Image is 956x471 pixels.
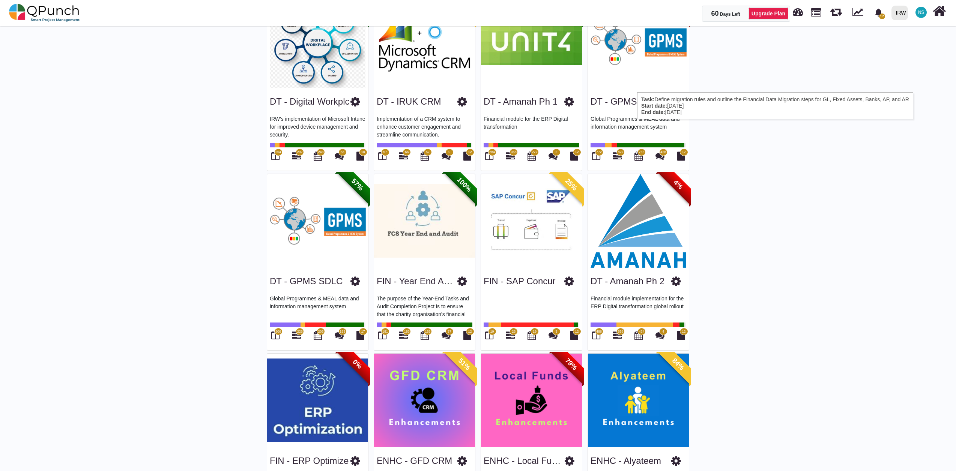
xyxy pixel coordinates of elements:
[506,334,515,340] a: 23
[383,150,387,155] span: 57
[506,154,515,160] a: 358
[637,92,913,119] div: Define migration rules and outline the Financial Data Migration steps for GL, Fixed Assets, Banks...
[711,10,719,17] span: 60
[318,329,323,334] span: 206
[512,329,516,334] span: 23
[639,150,644,155] span: 766
[297,150,303,155] span: 297
[549,331,558,340] i: Punch Discussions
[463,151,471,160] i: Document Library
[655,331,664,340] i: Punch Discussions
[399,331,408,340] i: Gantt
[484,276,556,287] h3: FIN - SAP Concur
[356,331,364,340] i: Document Library
[340,329,345,334] span: 153
[634,151,643,160] i: Calendar
[442,151,451,160] i: Punch Discussions
[872,6,885,19] div: Notification
[443,343,485,385] span: 51%
[655,151,664,160] i: Punch Discussions
[270,276,343,287] h3: DT - GPMS SDLC
[749,7,788,19] a: Upgrade Plan
[618,329,624,334] span: 556
[292,151,301,160] i: Gantt
[677,151,685,160] i: Document Library
[292,154,301,160] a: 297
[657,164,699,205] span: 4%
[442,331,451,340] i: Punch Discussions
[591,96,671,107] h3: DT - GPMS Roll out
[896,6,906,19] div: IRW
[596,150,602,155] span: 772
[506,331,515,340] i: Gantt
[677,331,685,340] i: Document Library
[875,9,882,16] svg: bell fill
[613,331,622,340] i: Gantt
[811,5,821,16] span: Projects
[382,329,388,334] span: 181
[341,150,344,155] span: 83
[613,154,622,160] a: 827
[377,276,457,287] h3: FIN - Year End Audit
[484,96,558,106] a: DT - Amanah Ph 1
[275,150,281,155] span: 254
[377,456,452,466] a: ENHC - GFD CRM
[641,96,655,102] b: Task:
[484,276,556,286] a: FIN - SAP Concur
[270,456,349,466] a: FIN - ERP Optimize
[555,329,557,334] span: 3
[377,456,452,466] h3: ENHC - GFD CRM
[915,7,927,18] span: Nadeem Sheikh
[550,164,592,205] span: 25%
[463,331,471,340] i: Document Library
[404,329,410,334] span: 183
[660,150,666,155] span: 428
[335,151,344,160] i: Punch Discussions
[849,0,870,25] div: Dynamic Report
[591,456,661,466] a: ENHC - Alyateem
[591,115,686,138] p: Global Programmes & MEAL data and information management system
[555,150,557,155] span: 2
[506,151,515,160] i: Gantt
[377,295,472,317] p: The purpose of the Year-End Tasks and Audit Completion Project is to ensure that the charity orga...
[918,10,924,15] span: NS
[337,164,378,205] span: 57%
[830,4,842,16] span: Releases
[361,150,365,155] span: 18
[888,0,911,25] a: IRW
[641,103,667,109] b: Start date:
[468,329,472,334] span: 12
[532,150,537,155] span: 277
[335,331,344,340] i: Punch Discussions
[425,329,430,334] span: 165
[618,150,624,155] span: 827
[570,151,578,160] i: Document Library
[270,456,349,466] h3: FIN - ERP Optimize
[639,329,644,334] span: 424
[485,151,493,160] i: Board
[377,276,458,286] a: FIN - Year End Audit
[292,334,301,340] a: 226
[468,150,472,155] span: 12
[533,329,537,334] span: 19
[613,334,622,340] a: 556
[421,331,429,340] i: Calendar
[270,115,365,138] p: IRW's implementation of Microsoft Intune for improved device management and security.
[421,151,429,160] i: Calendar
[596,329,602,334] span: 486
[489,150,495,155] span: 284
[399,334,408,340] a: 183
[591,276,664,287] h3: DT - Amanah Ph 2
[270,96,349,106] a: DT - Digital Workplc
[641,109,665,115] b: End date:
[9,1,80,24] img: qpunch-sp.fa6292f.png
[337,343,378,385] span: 0%
[292,331,301,340] i: Gantt
[933,4,946,18] i: Home
[511,150,517,155] span: 358
[356,151,364,160] i: Document Library
[377,115,472,138] p: Implementation of a CRM system to enhance customer engagement and streamline communication.
[591,295,686,317] p: Financial module implementation for the ERP Digital transformation global rollout
[528,331,536,340] i: Calendar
